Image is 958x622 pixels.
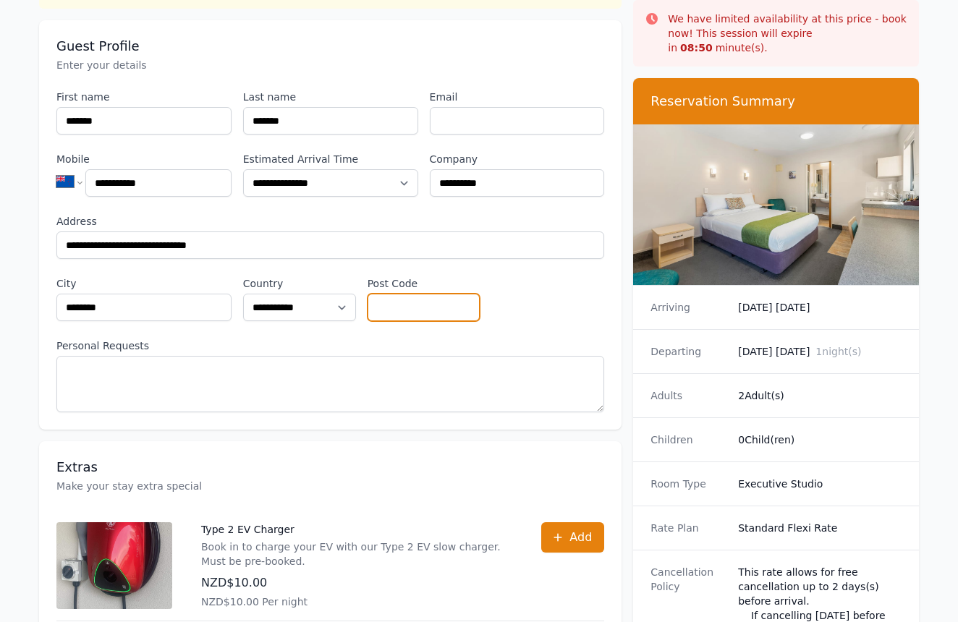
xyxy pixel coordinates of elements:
[56,276,232,291] label: City
[430,152,605,166] label: Company
[738,477,902,491] dd: Executive Studio
[650,300,726,315] dt: Arriving
[368,276,480,291] label: Post Code
[56,58,604,72] p: Enter your details
[56,152,232,166] label: Mobile
[56,479,604,493] p: Make your stay extra special
[243,276,356,291] label: Country
[650,344,726,359] dt: Departing
[650,388,726,403] dt: Adults
[815,346,861,357] span: 1 night(s)
[738,433,902,447] dd: 0 Child(ren)
[430,90,605,104] label: Email
[668,12,907,55] p: We have limited availability at this price - book now! This session will expire in minute(s).
[56,90,232,104] label: First name
[56,38,604,55] h3: Guest Profile
[569,529,592,546] span: Add
[650,521,726,535] dt: Rate Plan
[243,152,418,166] label: Estimated Arrival Time
[56,214,604,229] label: Address
[738,344,902,359] dd: [DATE] [DATE]
[650,433,726,447] dt: Children
[650,477,726,491] dt: Room Type
[738,521,902,535] dd: Standard Flexi Rate
[650,93,902,110] h3: Reservation Summary
[201,522,512,537] p: Type 2 EV Charger
[541,522,604,553] button: Add
[633,124,919,285] img: Executive Studio
[56,338,604,353] label: Personal Requests
[243,90,418,104] label: Last name
[56,459,604,476] h3: Extras
[738,388,902,403] dd: 2 Adult(s)
[201,540,512,568] p: Book in to charge your EV with our Type 2 EV slow charger. Must be pre-booked.
[56,522,172,609] img: Type 2 EV Charger
[738,300,902,315] dd: [DATE] [DATE]
[201,595,512,609] p: NZD$10.00 Per night
[201,574,512,592] p: NZD$10.00
[680,42,713,54] strong: 08 : 50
